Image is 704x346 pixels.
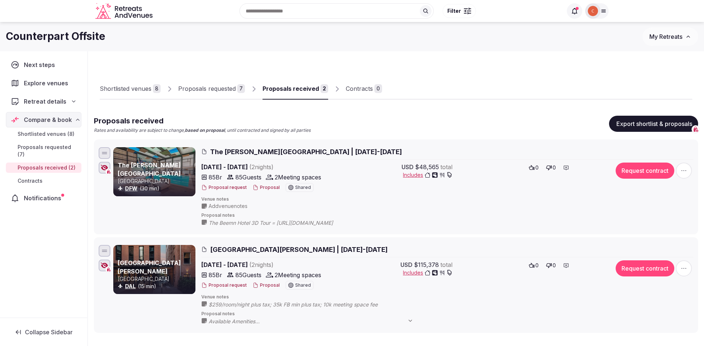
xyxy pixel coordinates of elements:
span: ( 2 night s ) [249,163,274,171]
a: Visit the homepage [95,3,154,19]
button: Proposal request [201,185,247,191]
a: Proposals received (2) [6,163,81,173]
button: Export shortlist & proposals [609,116,698,132]
span: [GEOGRAPHIC_DATA][PERSON_NAME] | [DATE]-[DATE] [210,245,388,254]
button: Filter [443,4,476,18]
button: 0 [527,260,541,271]
button: Proposal request [201,282,247,289]
span: total [440,163,452,171]
button: Collapse Sidebar [6,324,81,340]
span: Proposals requested (7) [18,144,78,158]
span: 85 Br [209,271,222,279]
span: Retreat details [24,97,66,106]
a: Contracts0 [346,78,382,100]
p: [GEOGRAPHIC_DATA] [118,275,194,283]
span: 2 Meeting spaces [275,271,321,279]
a: Shortlisted venues (8) [6,129,81,139]
a: [GEOGRAPHIC_DATA][PERSON_NAME] [118,259,181,275]
div: Proposals requested [178,84,236,93]
span: Compare & book [24,115,72,124]
div: 0 [374,84,382,93]
span: Shared [295,283,311,287]
div: (30 min) [118,185,194,192]
a: Contracts [6,176,81,186]
span: Available Amenities * Complimentary WiFi for IHG Rewards Club Members Hosted Evening Social Hour ... [209,318,421,325]
span: Shared [295,185,311,190]
strong: based on proposal [185,127,225,133]
span: The Beemn Hotel 3D Tour = [URL][DOMAIN_NAME] [209,219,348,227]
button: 0 [544,260,558,271]
div: Contracts [346,84,373,93]
span: total [440,260,452,269]
span: Proposals received (2) [18,164,76,171]
span: 0 [553,262,556,269]
button: Request contract [616,163,674,179]
h1: Counterpart Offsite [6,29,105,44]
span: $259/room/night plus tax; 35k FB min plus tax; 10k meeting space fee [209,301,392,308]
span: 0 [553,164,556,171]
span: 85 Guests [235,271,261,279]
span: 0 [535,164,539,171]
button: Includes [403,269,452,276]
button: 0 [527,163,541,173]
span: Proposal notes [201,212,693,219]
span: $48,565 [415,163,439,171]
span: Explore venues [24,79,71,88]
span: 85 Br [209,173,222,182]
span: USD [400,260,412,269]
span: ( 2 night s ) [249,261,274,268]
span: Filter [447,7,461,15]
div: 2 [320,84,328,93]
div: Proposals received [263,84,319,93]
a: DAL [125,283,136,289]
span: $115,378 [414,260,439,269]
span: The [PERSON_NAME][GEOGRAPHIC_DATA] | [DATE]-[DATE] [210,147,402,156]
div: (15 min) [118,283,194,290]
span: 0 [535,262,539,269]
span: [DATE] - [DATE] [201,163,330,171]
a: Notifications [6,190,81,206]
span: Next steps [24,60,58,69]
span: Add venue notes [209,202,247,210]
a: Proposals received2 [263,78,328,100]
span: Proposal notes [201,311,693,317]
span: Venue notes [201,294,693,300]
p: Rates and availability are subject to change, , until contracted and signed by all parties [94,127,311,134]
span: Contracts [18,177,43,185]
button: My Retreats [642,27,698,46]
span: [DATE] - [DATE] [201,260,330,269]
a: DFW [125,185,137,191]
h2: Proposals received [94,116,311,126]
span: Shortlisted venues (8) [18,130,74,138]
span: 2 Meeting spaces [275,173,321,182]
button: Proposal [253,185,280,191]
span: My Retreats [649,33,682,40]
span: Collapse Sidebar [25,328,73,336]
span: 85 Guests [235,173,261,182]
a: The [PERSON_NAME][GEOGRAPHIC_DATA] [118,161,181,177]
div: 8 [153,84,161,93]
svg: Retreats and Venues company logo [95,3,154,19]
button: Proposal [253,282,280,289]
img: Catalina [588,6,598,16]
button: Includes [403,171,452,179]
a: Proposals requested (7) [6,142,81,160]
a: Proposals requested7 [178,78,245,100]
button: 0 [544,163,558,173]
p: [GEOGRAPHIC_DATA] [118,178,194,185]
a: Explore venues [6,75,81,91]
span: Notifications [24,194,64,202]
div: Shortlisted venues [100,84,151,93]
span: USD [401,163,414,171]
a: Shortlisted venues8 [100,78,161,100]
a: Next steps [6,57,81,72]
span: Venue notes [201,196,693,202]
button: Request contract [616,260,674,276]
div: 7 [237,84,245,93]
